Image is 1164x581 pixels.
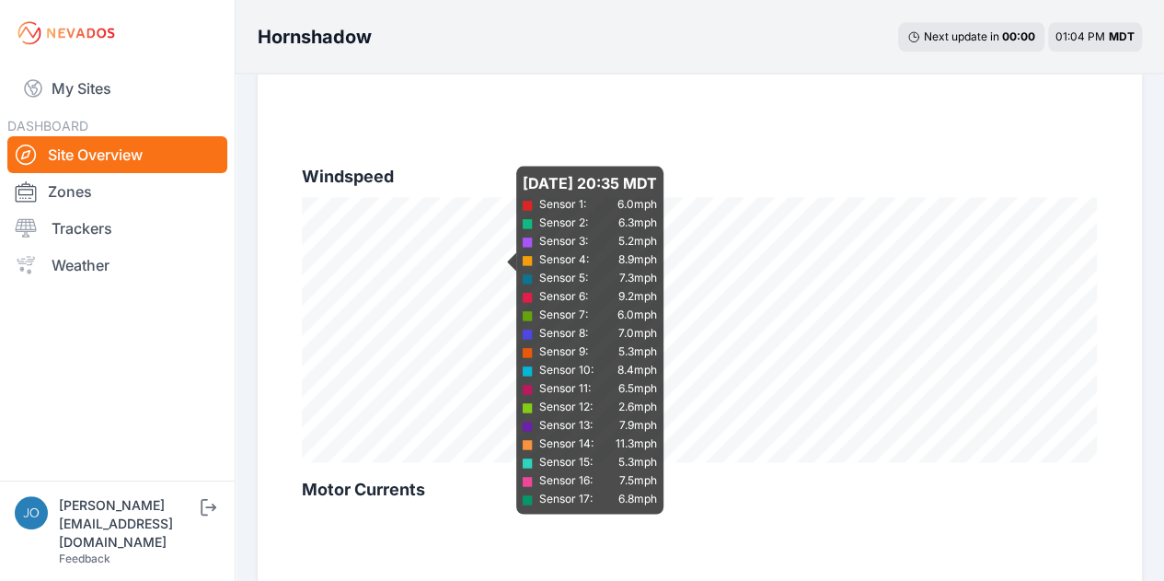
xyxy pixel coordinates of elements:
[15,496,48,529] img: jos@nevados.solar
[59,552,110,565] a: Feedback
[258,13,372,61] nav: Breadcrumb
[7,173,227,210] a: Zones
[924,29,999,43] span: Next update in
[302,164,1098,190] h2: Windspeed
[1055,29,1105,43] span: 01:04 PM
[15,18,118,48] img: Nevados
[7,247,227,284] a: Weather
[1109,29,1135,43] span: MDT
[258,24,372,50] h3: Hornshadow
[7,118,88,134] span: DASHBOARD
[59,496,197,552] div: [PERSON_NAME][EMAIL_ADDRESS][DOMAIN_NAME]
[7,210,227,247] a: Trackers
[7,66,227,110] a: My Sites
[1002,29,1035,44] div: 00 : 00
[302,477,1098,503] h2: Motor Currents
[7,136,227,173] a: Site Overview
